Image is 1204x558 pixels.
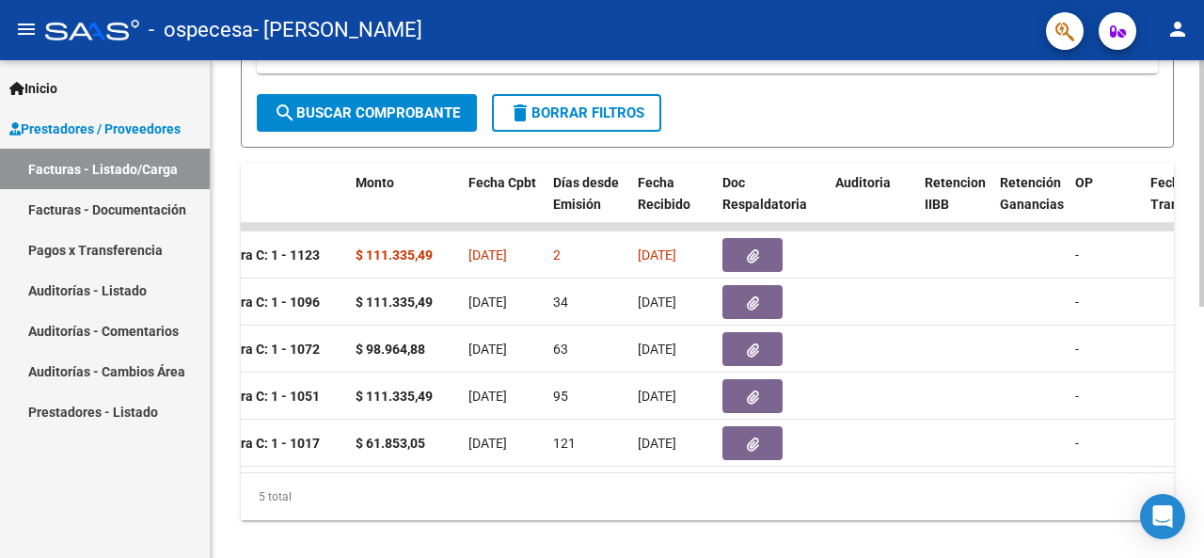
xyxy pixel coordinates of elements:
span: [DATE] [468,436,507,451]
datatable-header-cell: Fecha Cpbt [461,163,546,246]
strong: Factura C: 1 - 1051 [207,389,320,404]
strong: $ 111.335,49 [356,247,433,263]
span: Fecha Cpbt [468,175,536,190]
mat-icon: delete [509,102,531,124]
span: Monto [356,175,394,190]
span: [DATE] [638,295,676,310]
div: Open Intercom Messenger [1140,494,1185,539]
datatable-header-cell: Auditoria [828,163,917,246]
datatable-header-cell: CPBT [150,163,348,246]
span: [DATE] [468,247,507,263]
mat-icon: search [274,102,296,124]
strong: Factura C: 1 - 1017 [207,436,320,451]
span: [DATE] [468,295,507,310]
span: 121 [553,436,576,451]
mat-icon: menu [15,18,38,40]
span: - [PERSON_NAME] [253,9,422,51]
datatable-header-cell: Doc Respaldatoria [715,163,828,246]
span: [DATE] [638,389,676,404]
span: Fecha Recibido [638,175,690,212]
span: Prestadores / Proveedores [9,119,181,139]
strong: $ 111.335,49 [356,295,433,310]
span: [DATE] [638,342,676,357]
span: OP [1075,175,1093,190]
span: - ospecesa [149,9,253,51]
span: - [1075,436,1079,451]
span: Doc Respaldatoria [722,175,807,212]
span: Retención Ganancias [1000,175,1064,212]
mat-icon: person [1166,18,1189,40]
span: 2 [553,247,561,263]
span: Borrar Filtros [509,104,644,121]
span: Auditoria [835,175,891,190]
span: - [1075,342,1079,357]
button: Buscar Comprobante [257,94,477,132]
datatable-header-cell: Monto [348,163,461,246]
button: Borrar Filtros [492,94,661,132]
div: 5 total [241,473,1174,520]
strong: Factura C: 1 - 1072 [207,342,320,357]
strong: Factura C: 1 - 1096 [207,295,320,310]
datatable-header-cell: Días desde Emisión [546,163,630,246]
strong: $ 61.853,05 [356,436,425,451]
datatable-header-cell: Retención Ganancias [992,163,1068,246]
strong: Factura C: 1 - 1123 [207,247,320,263]
span: 95 [553,389,568,404]
span: [DATE] [638,247,676,263]
span: [DATE] [638,436,676,451]
strong: $ 98.964,88 [356,342,425,357]
span: Retencion IIBB [925,175,986,212]
span: - [1075,247,1079,263]
strong: $ 111.335,49 [356,389,433,404]
span: Días desde Emisión [553,175,619,212]
span: [DATE] [468,389,507,404]
span: Inicio [9,78,57,99]
span: 34 [553,295,568,310]
datatable-header-cell: Fecha Recibido [630,163,715,246]
span: Buscar Comprobante [274,104,460,121]
datatable-header-cell: Retencion IIBB [917,163,992,246]
span: 63 [553,342,568,357]
span: [DATE] [468,342,507,357]
span: - [1075,295,1079,310]
span: - [1075,389,1079,404]
datatable-header-cell: OP [1068,163,1143,246]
